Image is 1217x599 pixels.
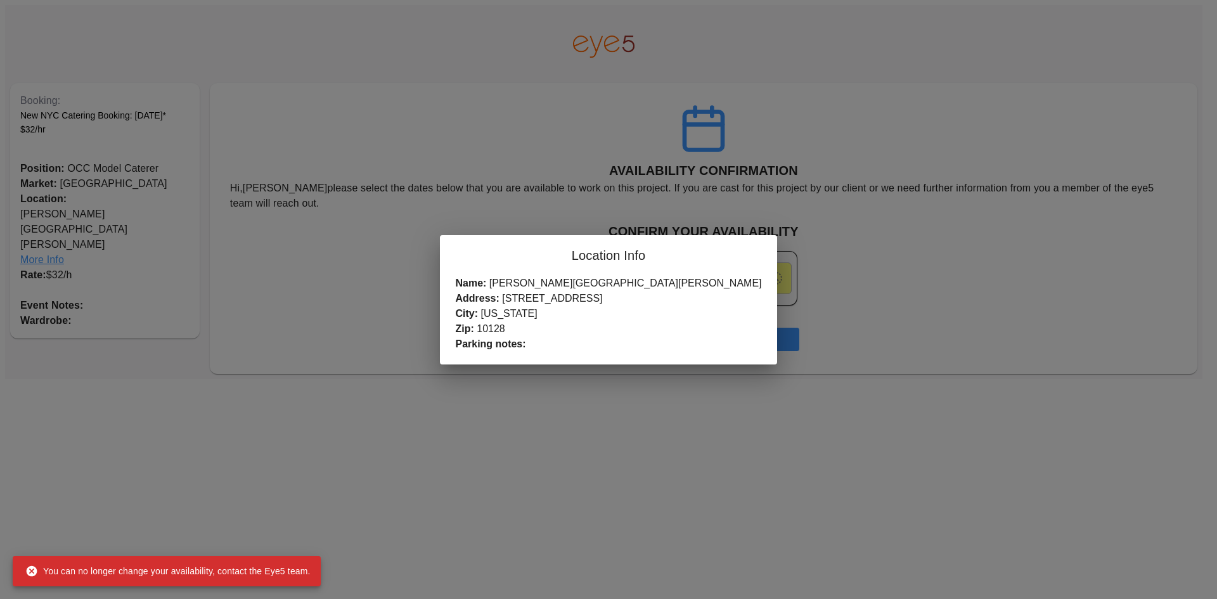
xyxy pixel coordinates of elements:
[455,293,499,304] b: Address:
[455,323,473,334] b: Zip:
[455,306,761,321] div: [US_STATE]
[455,338,525,349] b: Parking notes:
[455,308,478,319] b: City:
[440,235,776,276] h2: Location Info
[25,560,311,583] div: You can no longer change your availability, contact the Eye5 team.
[455,321,761,337] div: 10128
[455,278,486,288] b: Name:
[455,291,761,306] div: [STREET_ADDRESS]
[455,276,761,291] div: [PERSON_NAME][GEOGRAPHIC_DATA][PERSON_NAME]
